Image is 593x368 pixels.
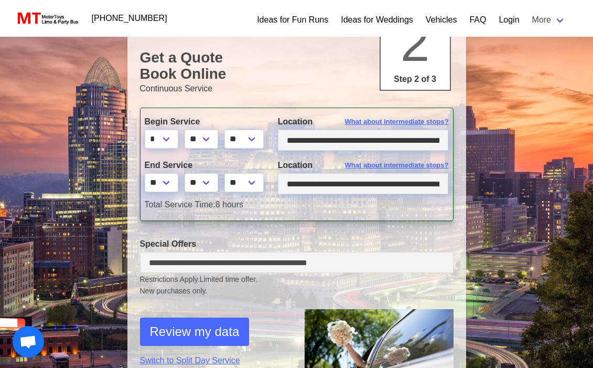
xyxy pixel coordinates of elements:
[341,14,413,26] a: Ideas for Weddings
[469,14,486,26] a: FAQ
[499,14,519,26] a: Login
[140,354,289,367] a: Switch to Split Day Service
[426,14,457,26] a: Vehicles
[140,49,454,82] h1: Get a Quote Book Online
[145,159,262,172] label: End Service
[140,286,454,297] span: New purchases only.
[140,82,454,95] p: Continuous Service
[345,160,449,171] span: What about intermediate stops?
[345,117,449,127] span: What about intermediate stops?
[278,161,313,170] span: Location
[385,73,446,86] p: Step 2 of 3
[200,274,257,285] span: Limited time offer.
[401,13,430,72] span: 2
[257,14,328,26] a: Ideas for Fun Runs
[140,318,250,346] button: Review my data
[145,115,262,128] label: Begin Service
[278,117,313,126] span: Location
[140,275,454,297] small: Restrictions Apply.
[150,322,240,341] span: Review my data
[15,11,79,26] img: MotorToys Logo
[140,238,454,250] label: Special Offers
[85,8,174,29] a: [PHONE_NUMBER]
[13,326,44,358] div: Open chat
[145,200,215,209] span: Total Service Time:
[137,198,457,211] div: 8 hours
[526,9,572,30] a: More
